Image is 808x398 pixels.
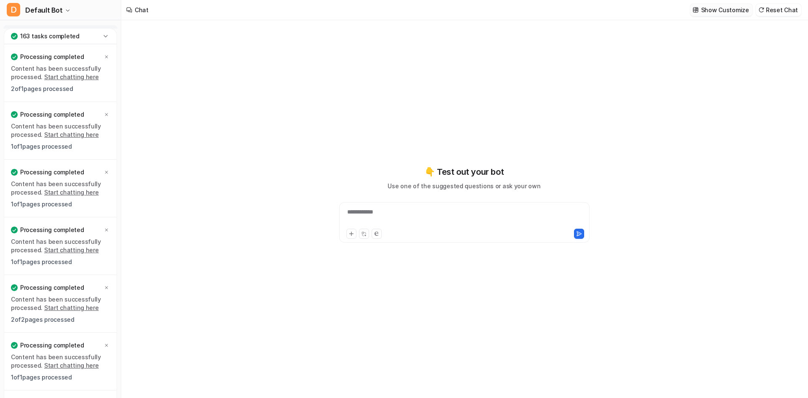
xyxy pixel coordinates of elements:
span: D [7,3,20,16]
p: Processing completed [20,341,84,350]
p: Content has been successfully processed. [11,353,110,370]
p: Content has been successfully processed. [11,238,110,254]
p: Content has been successfully processed. [11,64,110,81]
a: Start chatting here [44,189,99,196]
a: Start chatting here [44,131,99,138]
p: 1 of 1 pages processed [11,200,110,208]
a: Chat [3,25,117,37]
img: reset [758,7,764,13]
a: Start chatting here [44,73,99,80]
p: Use one of the suggested questions or ask your own [388,182,540,190]
button: Show Customize [690,4,752,16]
a: Start chatting here [44,304,99,311]
p: 2 of 1 pages processed [11,85,110,93]
img: customize [693,7,699,13]
p: Show Customize [701,5,749,14]
p: Content has been successfully processed. [11,122,110,139]
p: Processing completed [20,283,84,292]
span: Default Bot [25,4,63,16]
p: 1 of 1 pages processed [11,373,110,382]
a: Start chatting here [44,362,99,369]
p: 1 of 1 pages processed [11,142,110,151]
div: Chat [135,5,149,14]
a: Start chatting here [44,246,99,254]
p: Processing completed [20,110,84,119]
button: Reset Chat [756,4,801,16]
p: 👇 Test out your bot [425,166,504,178]
p: Content has been successfully processed. [11,295,110,312]
p: 163 tasks completed [20,32,80,40]
p: Content has been successfully processed. [11,180,110,197]
p: Processing completed [20,168,84,176]
p: Processing completed [20,53,84,61]
p: 2 of 2 pages processed [11,315,110,324]
p: Processing completed [20,226,84,234]
p: 1 of 1 pages processed [11,258,110,266]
